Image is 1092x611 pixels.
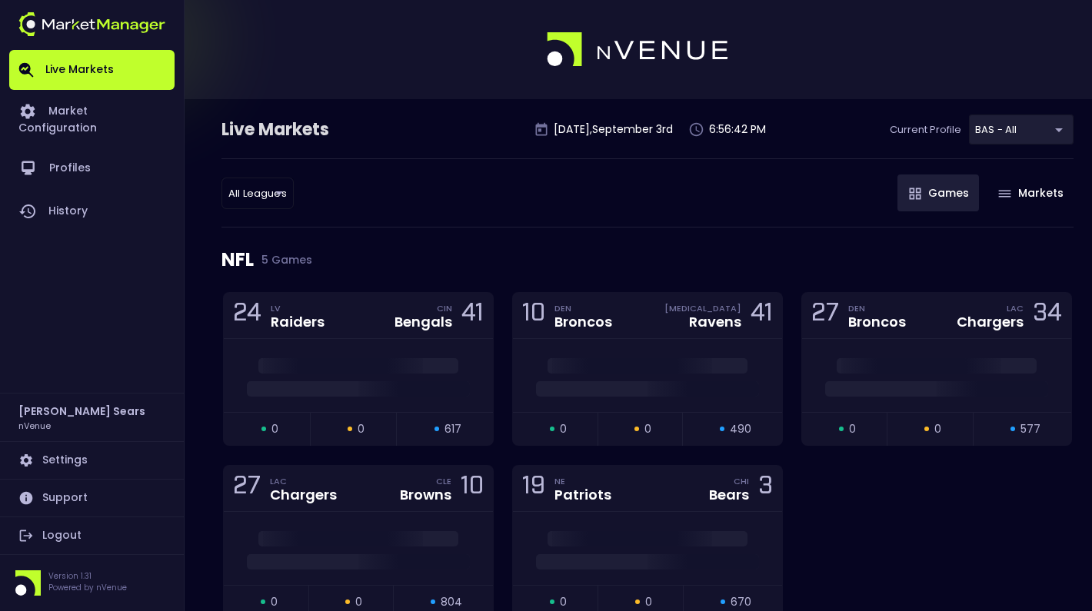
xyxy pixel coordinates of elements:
a: Logout [9,517,175,554]
span: 0 [355,594,362,610]
div: Raiders [271,315,325,329]
div: Version 1.31Powered by nVenue [9,570,175,596]
button: Markets [987,174,1074,211]
div: Live Markets [221,118,409,142]
a: Support [9,480,175,516]
div: Broncos [848,315,906,329]
div: DEN [554,302,612,314]
a: Settings [9,442,175,479]
span: 670 [731,594,751,610]
span: 617 [444,421,461,437]
span: 0 [849,421,856,437]
p: Version 1.31 [48,570,127,582]
div: Chargers [270,488,337,502]
p: 6:56:42 PM [709,121,766,138]
div: 10 [522,301,545,330]
div: 41 [461,301,484,330]
div: CIN [437,302,452,314]
span: 0 [644,421,651,437]
div: DEN [848,302,906,314]
img: logo [547,32,730,68]
span: 0 [560,421,567,437]
div: Bengals [395,315,452,329]
p: Current Profile [890,122,961,138]
p: Powered by nVenue [48,582,127,593]
span: 0 [560,594,567,610]
span: 0 [934,421,941,437]
div: Patriots [554,488,611,502]
span: 5 Games [254,254,312,266]
span: 0 [271,594,278,610]
button: Games [897,174,979,211]
div: Chargers [957,315,1024,329]
span: 0 [645,594,652,610]
div: Broncos [554,315,612,329]
div: LAC [270,475,337,487]
div: LAC [1007,302,1024,314]
div: 10 [461,474,484,503]
div: NFL [221,227,1074,292]
div: 3 [758,474,773,503]
div: BAS - All [969,115,1074,144]
span: 577 [1020,421,1040,437]
img: gameIcon [998,190,1011,198]
a: History [9,190,175,233]
div: CLE [436,475,451,487]
img: gameIcon [909,188,921,200]
div: LV [271,302,325,314]
div: 24 [233,301,261,330]
h2: [PERSON_NAME] Sears [18,403,145,420]
img: logo [18,12,165,36]
a: Live Markets [9,50,175,90]
div: BAS - All [221,178,294,209]
div: 34 [1033,301,1062,330]
a: Market Configuration [9,90,175,147]
div: 27 [811,301,839,330]
div: 27 [233,474,261,503]
span: 0 [271,421,278,437]
span: 490 [730,421,751,437]
span: 804 [441,594,462,610]
p: [DATE] , September 3 rd [554,121,673,138]
div: Browns [400,488,451,502]
div: CHI [734,475,749,487]
div: NE [554,475,611,487]
span: 0 [358,421,365,437]
div: 41 [751,301,773,330]
h3: nVenue [18,420,51,431]
div: [MEDICAL_DATA] [664,302,741,314]
div: Bears [709,488,749,502]
a: Profiles [9,147,175,190]
div: 19 [522,474,545,503]
div: Ravens [689,315,741,329]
